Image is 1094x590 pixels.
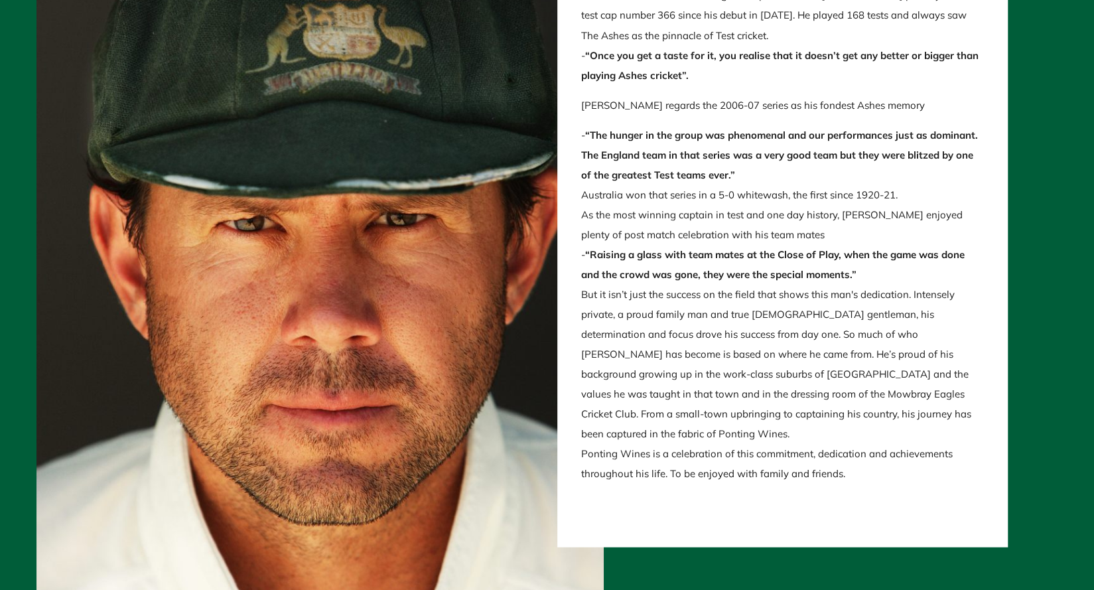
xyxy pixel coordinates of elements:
strong: “The hunger in the group was phenomenal and our performances just as dominant. The England team i... [581,128,978,181]
p: [PERSON_NAME] regards the 2006-07 series as his fondest Ashes memory [581,95,985,115]
strong: “Once you get a taste for it, you realise that it doesn’t get any better or bigger than playing A... [581,48,979,81]
strong: “Raising a glass with team mates at the Close of Play, when the game was done and the crowd was g... [581,248,965,280]
p: - Australia won that series in a 5-0 whitewash, the first since 1920-21. As the most winning capt... [581,125,985,523]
